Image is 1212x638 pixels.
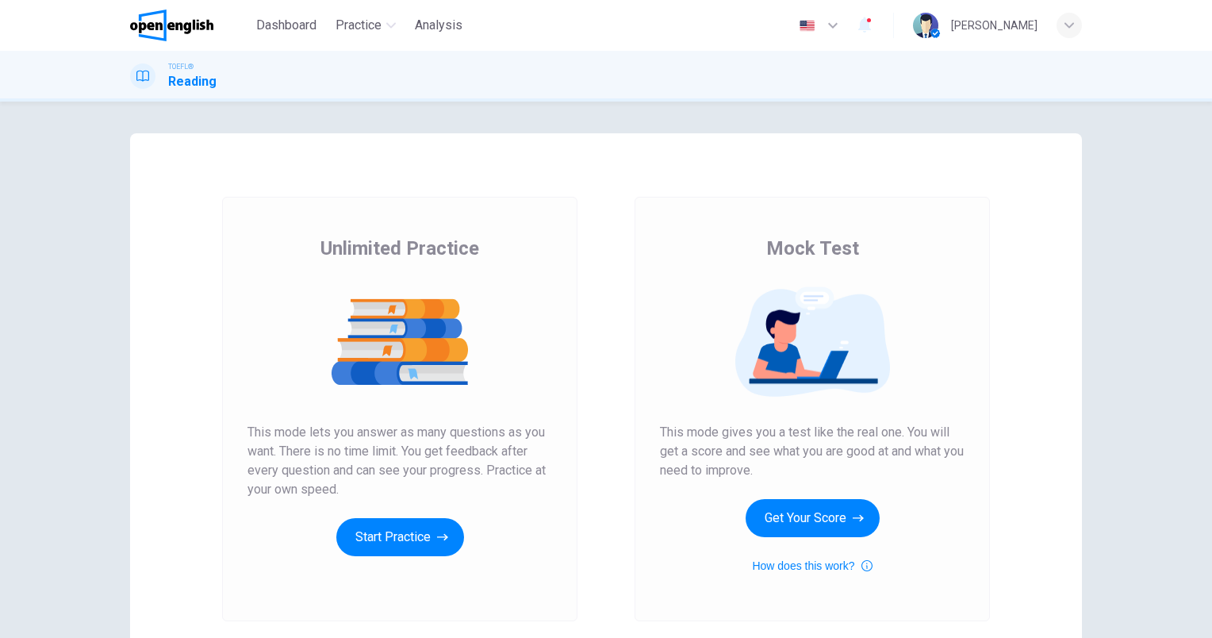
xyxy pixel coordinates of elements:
[130,10,213,41] img: OpenEnglish logo
[752,556,872,575] button: How does this work?
[336,518,464,556] button: Start Practice
[329,11,402,40] button: Practice
[415,16,462,35] span: Analysis
[660,423,965,480] span: This mode gives you a test like the real one. You will get a score and see what you are good at a...
[168,61,194,72] span: TOEFL®
[250,11,323,40] button: Dashboard
[256,16,316,35] span: Dashboard
[168,72,217,91] h1: Reading
[951,16,1037,35] div: [PERSON_NAME]
[336,16,382,35] span: Practice
[130,10,250,41] a: OpenEnglish logo
[797,20,817,32] img: en
[247,423,552,499] span: This mode lets you answer as many questions as you want. There is no time limit. You get feedback...
[408,11,469,40] button: Analysis
[913,13,938,38] img: Profile picture
[766,236,859,261] span: Mock Test
[746,499,880,537] button: Get Your Score
[320,236,479,261] span: Unlimited Practice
